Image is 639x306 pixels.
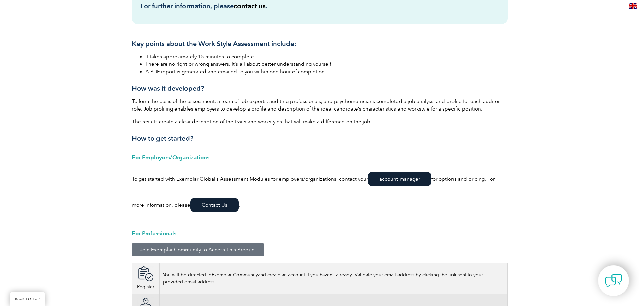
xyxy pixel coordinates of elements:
[140,247,256,252] span: Join Exemplar Community to Access This Product
[234,2,266,10] a: contact us
[132,243,264,256] a: Join Exemplar Community to Access This Product
[159,263,507,294] td: You will be directed to and create an account if you haven’t already. Validate your email address...
[368,172,431,186] a: account manager
[132,134,508,143] h3: How to get started?
[605,272,622,289] img: contact-chat.png
[132,118,508,125] p: The results create a clear description of the traits and workstyles that will make a difference o...
[132,176,495,208] span: To get started with Exemplar Global’s Assessment Modules for employers/organizations, contact you...
[212,272,258,278] a: Exemplar Community
[145,53,508,60] li: It takes approximately 15 minutes to complete
[10,292,45,306] a: BACK TO TOP
[140,2,499,10] h3: For further information, please .
[132,231,508,236] h4: For Professionals
[132,263,159,294] td: Register
[190,198,239,212] a: Contact Us
[132,98,508,113] p: To form the basis of the assessment, a team of job experts, auditing professionals, and psychomet...
[132,40,508,48] h3: Key points about the Work Style Assessment include:
[145,60,508,68] li: There are no right or wrong answers. It’s all about better understanding yourself
[132,84,508,93] h3: How was it developed?
[629,3,637,9] img: en
[132,155,508,160] h4: For Employers/Organizations
[145,68,508,75] li: A PDF report is generated and emailed to you within one hour of completion.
